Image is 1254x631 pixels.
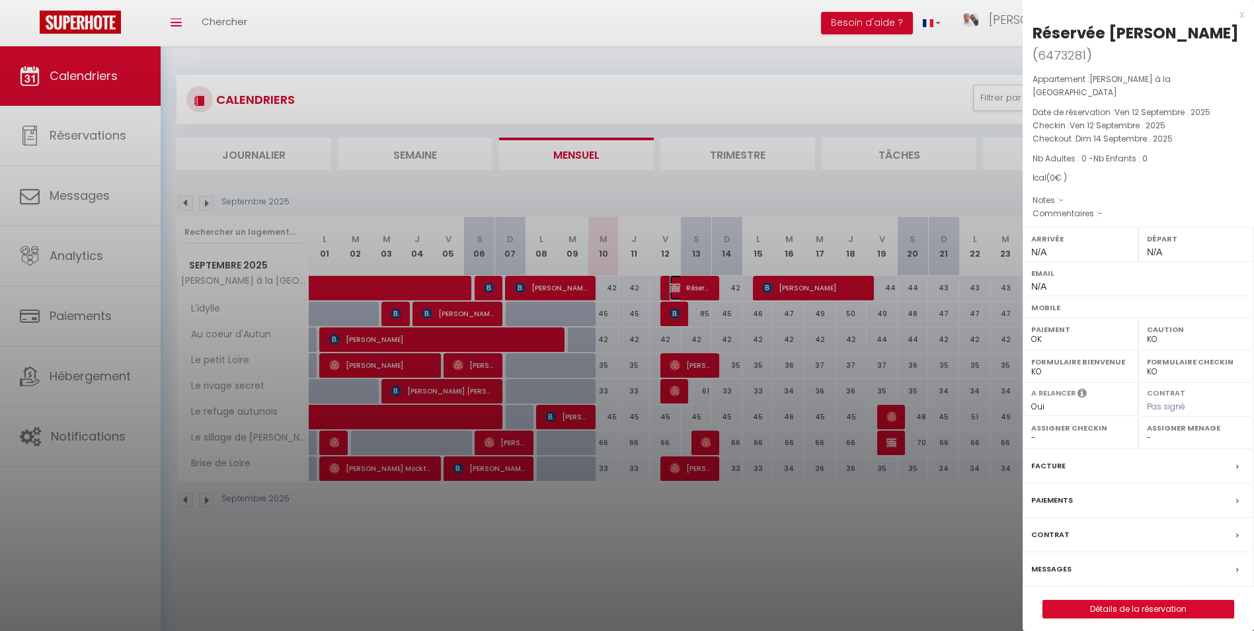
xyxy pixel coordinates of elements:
span: Ven 12 Septembre . 2025 [1070,120,1165,131]
label: Départ [1147,232,1245,245]
label: Messages [1031,562,1072,576]
span: 0 [1050,172,1055,183]
p: Checkout : [1033,132,1244,146]
span: N/A [1031,281,1046,292]
p: Commentaires : [1033,207,1244,220]
label: Facture [1031,459,1066,473]
label: Assigner Menage [1147,421,1245,435]
span: N/A [1031,247,1046,257]
span: N/A [1147,247,1162,257]
span: [PERSON_NAME] à la [GEOGRAPHIC_DATA] [1033,73,1171,98]
a: Détails de la réservation [1043,601,1234,618]
label: Mobile [1031,301,1245,314]
span: 6473281 [1038,47,1086,63]
div: Réservée [PERSON_NAME] [1033,22,1239,44]
p: Notes : [1033,194,1244,207]
span: Pas signé [1147,401,1185,412]
label: Paiements [1031,493,1073,507]
span: - [1098,208,1103,219]
i: Sélectionner OUI si vous souhaiter envoyer les séquences de messages post-checkout [1078,388,1087,402]
span: ( € ) [1046,172,1067,183]
span: Dim 14 Septembre . 2025 [1076,133,1173,144]
label: Email [1031,267,1245,280]
label: Arrivée [1031,232,1130,245]
span: Nb Enfants : 0 [1093,153,1148,164]
label: Formulaire Bienvenue [1031,355,1130,368]
label: Formulaire Checkin [1147,355,1245,368]
span: ( ) [1033,46,1092,64]
label: Caution [1147,323,1245,336]
label: Contrat [1031,528,1070,542]
span: Ven 12 Septembre . 2025 [1115,106,1210,118]
div: Ical [1033,172,1244,185]
button: Détails de la réservation [1042,600,1234,618]
p: Checkin : [1033,119,1244,132]
label: Paiement [1031,323,1130,336]
span: Nb Adultes : 0 - [1033,153,1148,164]
p: Appartement : [1033,73,1244,99]
span: - [1059,194,1064,206]
p: Date de réservation : [1033,106,1244,119]
label: Assigner Checkin [1031,421,1130,435]
div: x [1023,7,1244,22]
label: Contrat [1147,388,1185,396]
label: A relancer [1031,388,1076,399]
